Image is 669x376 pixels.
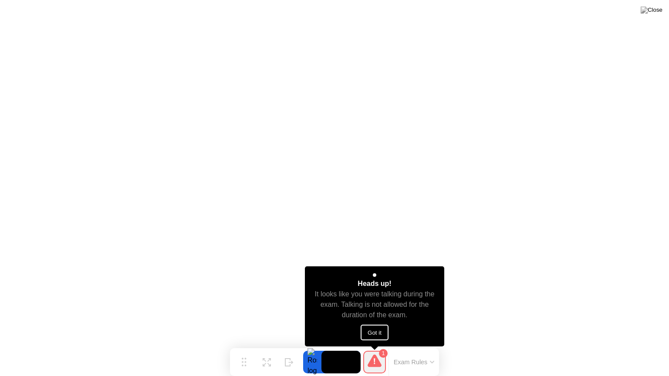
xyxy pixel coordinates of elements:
img: Close [641,7,662,13]
button: Got it [361,325,389,340]
div: Heads up! [358,279,391,289]
button: Exam Rules [391,358,437,366]
div: 1 [379,349,388,358]
div: It looks like you were talking during the exam. Talking is not allowed for the duration of the exam. [313,289,437,320]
